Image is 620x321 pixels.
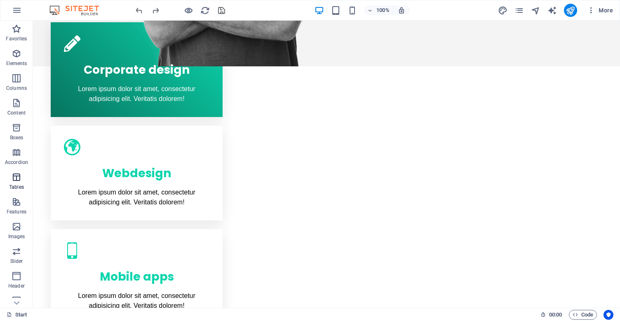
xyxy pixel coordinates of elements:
button: reload [200,5,210,15]
img: Editor Logo [47,5,109,15]
p: Accordion [5,159,28,166]
button: design [498,5,508,15]
button: text_generator [547,5,557,15]
h6: 100% [376,5,390,15]
i: Publish [566,6,575,15]
i: Pages (Ctrl+Alt+S) [514,6,524,15]
p: Favorites [6,35,27,42]
a: Click to cancel selection. Double-click to open Pages [7,310,27,320]
span: 00 00 [549,310,562,320]
button: pages [514,5,524,15]
button: Usercentrics [604,310,613,320]
p: Boxes [10,134,23,141]
p: Content [7,110,26,116]
span: More [587,6,613,14]
p: Columns [6,85,27,91]
i: On resize automatically adjust zoom level to fit chosen device. [398,7,405,14]
button: Click here to leave preview mode and continue editing [183,5,193,15]
button: More [584,4,616,17]
span: : [555,312,556,318]
button: publish [564,4,577,17]
p: Images [8,233,25,240]
h6: Session time [540,310,562,320]
i: Reload page [200,6,210,15]
p: Slider [10,258,23,265]
span: Code [573,310,593,320]
i: Navigator [531,6,540,15]
button: Code [569,310,597,320]
p: Tables [9,184,24,190]
p: Header [8,283,25,289]
i: AI Writer [547,6,557,15]
p: Elements [6,60,27,67]
button: 100% [364,5,393,15]
button: navigator [531,5,541,15]
i: Design (Ctrl+Alt+Y) [498,6,507,15]
p: Features [7,209,26,215]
